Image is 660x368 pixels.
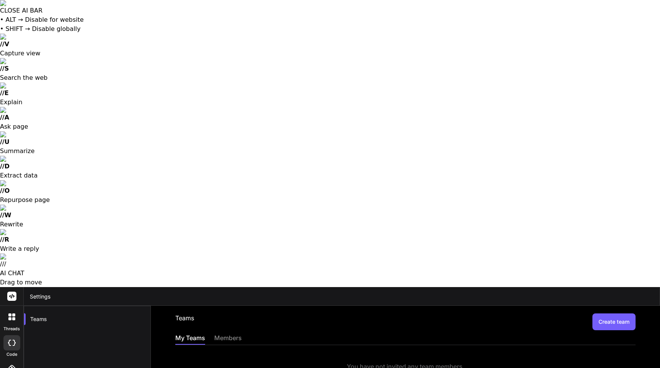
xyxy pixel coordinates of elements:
[6,351,17,358] label: code
[3,326,20,332] label: threads
[24,311,150,328] div: Teams
[214,333,242,344] div: members
[175,333,205,344] div: My Teams
[592,313,636,330] button: Create team
[175,313,194,330] h2: Teams
[24,287,660,306] header: Settings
